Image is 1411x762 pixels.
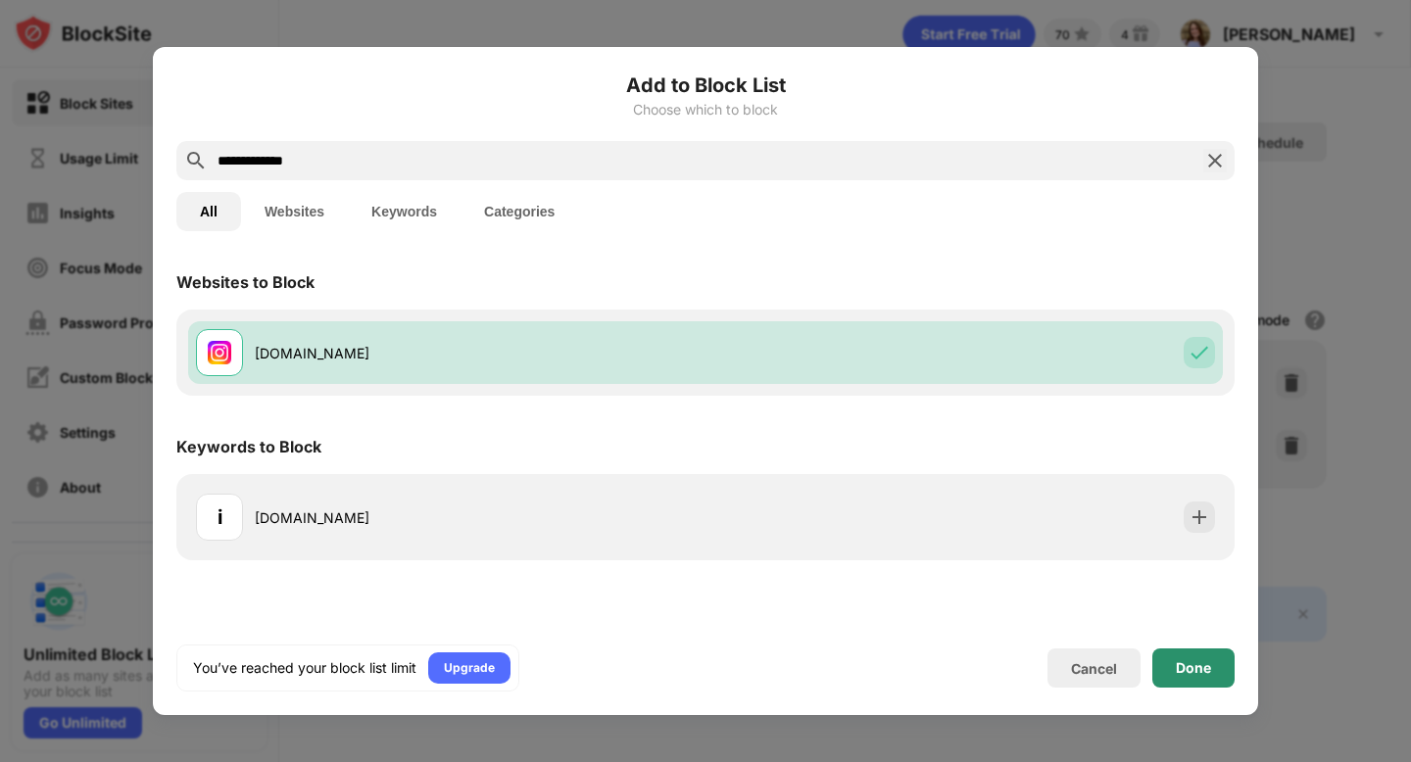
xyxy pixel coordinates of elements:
button: Categories [461,192,578,231]
div: [DOMAIN_NAME] [255,507,705,528]
img: search.svg [184,149,208,172]
button: Keywords [348,192,461,231]
div: Websites to Block [176,272,315,292]
div: i [218,502,222,532]
div: Done [1176,660,1211,676]
img: favicons [208,341,231,364]
div: [DOMAIN_NAME] [255,343,705,363]
h6: Add to Block List [176,71,1235,100]
img: search-close [1203,149,1227,172]
div: Keywords to Block [176,437,321,456]
button: Websites [241,192,348,231]
div: Cancel [1071,660,1117,677]
div: Upgrade [444,658,495,678]
button: All [176,192,241,231]
div: Choose which to block [176,102,1235,118]
div: You’ve reached your block list limit [193,658,416,678]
